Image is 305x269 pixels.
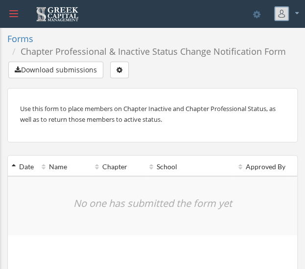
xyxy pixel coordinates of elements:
[235,158,289,176] th: Approved By
[145,158,235,176] th: School
[8,62,103,78] button: Download submissions
[7,45,286,58] li: Chapter Professional & Inactive Status Change Notification Form
[12,180,293,226] p: No one has submitted the form yet
[20,103,285,125] p: Use this form to place members on Chapter Inactive and Chapter Professional Status, as well as to...
[91,158,145,176] th: Chapter
[7,33,33,45] a: Forms
[8,158,38,176] th: Date
[38,158,91,176] th: Name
